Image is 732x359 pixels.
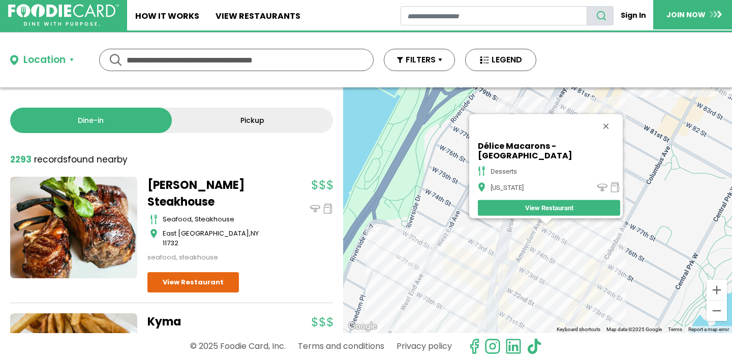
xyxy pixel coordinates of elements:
[384,49,455,71] button: FILTERS
[10,153,32,166] strong: 2293
[163,229,249,238] span: East [GEOGRAPHIC_DATA]
[163,229,274,248] div: ,
[310,204,320,214] img: dinein_icon.svg
[150,229,158,239] img: map_icon.svg
[23,53,66,68] div: Location
[396,337,452,355] a: Privacy policy
[465,49,536,71] button: LEGEND
[478,200,620,216] a: View Restaurant
[668,327,682,332] a: Terms
[478,182,485,192] img: map_icon.png
[172,108,333,133] a: Pickup
[10,53,74,68] button: Location
[346,320,379,333] a: Open this area in Google Maps (opens a new window)
[707,280,727,300] button: Zoom in
[688,327,729,332] a: Report a map error
[707,301,727,321] button: Zoom out
[163,214,274,224] div: seafood, steakhouse
[150,214,158,224] img: cutlery_icon.svg
[478,141,620,160] h5: Délice Macarons - [GEOGRAPHIC_DATA]
[491,184,524,191] div: [US_STATE]
[466,338,482,354] svg: check us out on facebook
[34,153,68,166] span: records
[505,338,522,354] img: linkedin.svg
[163,238,178,248] span: 11732
[557,326,600,333] button: Keyboard shortcuts
[587,6,614,25] button: search
[147,313,274,330] a: Kyma
[10,153,128,167] div: found nearby
[610,182,620,192] img: pickup_icon.png
[526,338,542,354] img: tiktok.svg
[606,327,662,332] span: Map data ©2025 Google
[8,4,119,26] img: FoodieCard; Eat, Drink, Save, Donate
[298,337,384,355] a: Terms and conditions
[147,272,239,292] a: View Restaurant
[323,204,333,214] img: pickup_icon.svg
[614,6,653,25] a: Sign In
[597,182,607,192] img: dinein_icon.png
[251,229,259,238] span: NY
[346,320,379,333] img: Google
[478,166,485,176] img: cutlery_icon.png
[147,177,274,210] a: [PERSON_NAME] Steakhouse
[343,87,732,333] div: Acker Wines
[147,252,274,263] div: seafood, steakhouse
[491,168,517,175] div: desserts
[594,114,618,139] button: Close
[10,108,172,133] a: Dine-in
[401,6,588,25] input: restaurant search
[190,337,286,355] p: © 2025 Foodie Card, Inc.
